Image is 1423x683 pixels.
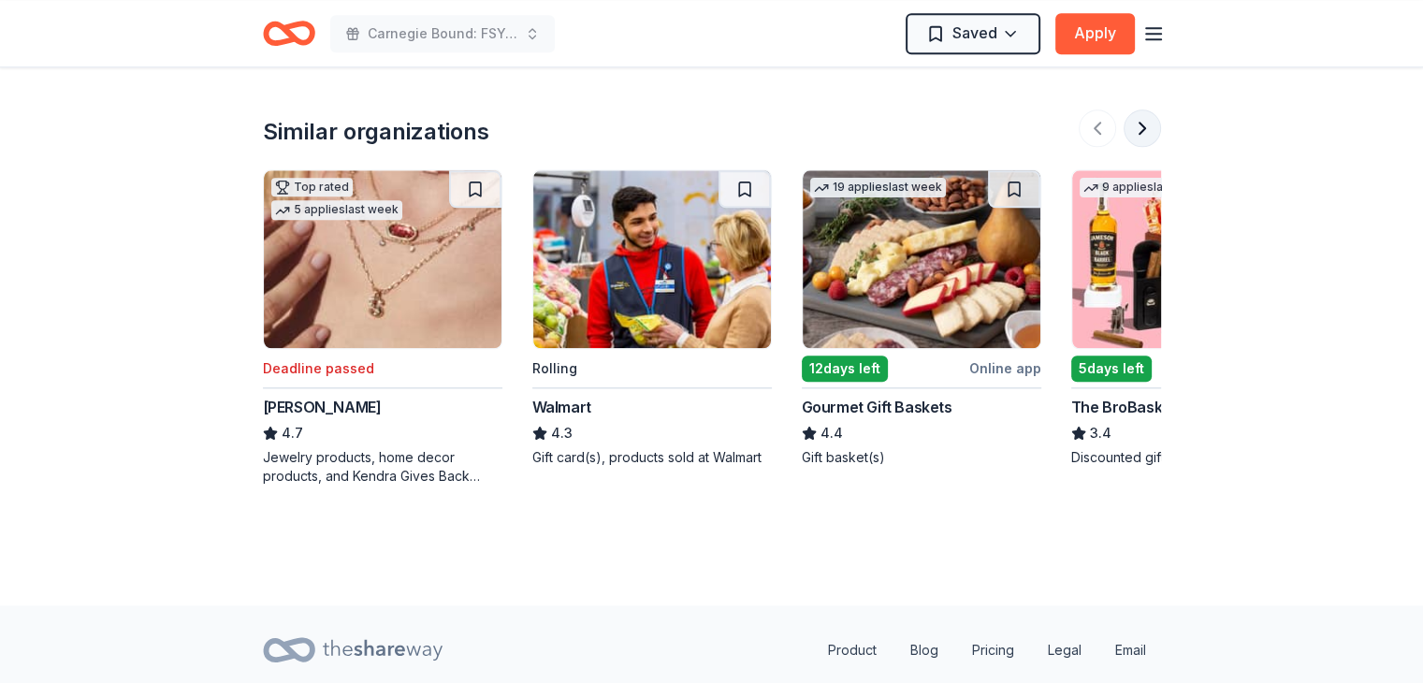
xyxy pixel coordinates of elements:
button: Apply [1055,13,1135,54]
span: 4.4 [820,422,843,444]
a: Home [263,11,315,55]
div: 9 applies last week [1080,178,1211,197]
a: Email [1100,632,1161,669]
span: Carnegie Bound: FSYO 2026 Summer Tour Scholarships [368,22,517,45]
a: Image for The BroBasket9 applieslast week5days leftOnline appThe BroBasket3.4Discounted gift bask... [1071,169,1311,467]
div: The BroBasket [1071,396,1177,418]
a: Image for Kendra ScottTop rated5 applieslast weekDeadline passed[PERSON_NAME]4.7Jewelry products,... [263,169,502,486]
a: Image for WalmartRollingWalmart4.3Gift card(s), products sold at Walmart [532,169,772,467]
a: Legal [1033,632,1096,669]
div: Rolling [532,357,577,380]
div: Top rated [271,178,353,196]
div: Discounted gift basket(s) [1071,448,1311,467]
a: Blog [895,632,953,669]
div: Gift basket(s) [802,448,1041,467]
div: 19 applies last week [810,178,946,197]
img: Image for Kendra Scott [264,170,501,348]
a: Product [813,632,892,669]
div: Similar organizations [263,117,489,147]
button: Carnegie Bound: FSYO 2026 Summer Tour Scholarships [330,15,555,52]
a: Image for Gourmet Gift Baskets19 applieslast week12days leftOnline appGourmet Gift Baskets4.4Gift... [802,169,1041,467]
div: 5 days left [1071,356,1152,382]
div: Jewelry products, home decor products, and Kendra Gives Back event in-store or online (or both!) ... [263,448,502,486]
img: Image for Gourmet Gift Baskets [803,170,1040,348]
div: Online app [969,356,1041,380]
span: 4.3 [551,422,573,444]
span: 4.7 [282,422,303,444]
span: 3.4 [1090,422,1111,444]
div: Deadline passed [263,357,374,380]
nav: quick links [813,632,1161,669]
div: 5 applies last week [271,200,402,220]
img: Image for Walmart [533,170,771,348]
div: Walmart [532,396,591,418]
span: Saved [952,21,997,45]
img: Image for The BroBasket [1072,170,1310,348]
div: Gift card(s), products sold at Walmart [532,448,772,467]
a: Pricing [957,632,1029,669]
div: Gourmet Gift Baskets [802,396,952,418]
div: [PERSON_NAME] [263,396,382,418]
button: Saved [906,13,1040,54]
div: 12 days left [802,356,888,382]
